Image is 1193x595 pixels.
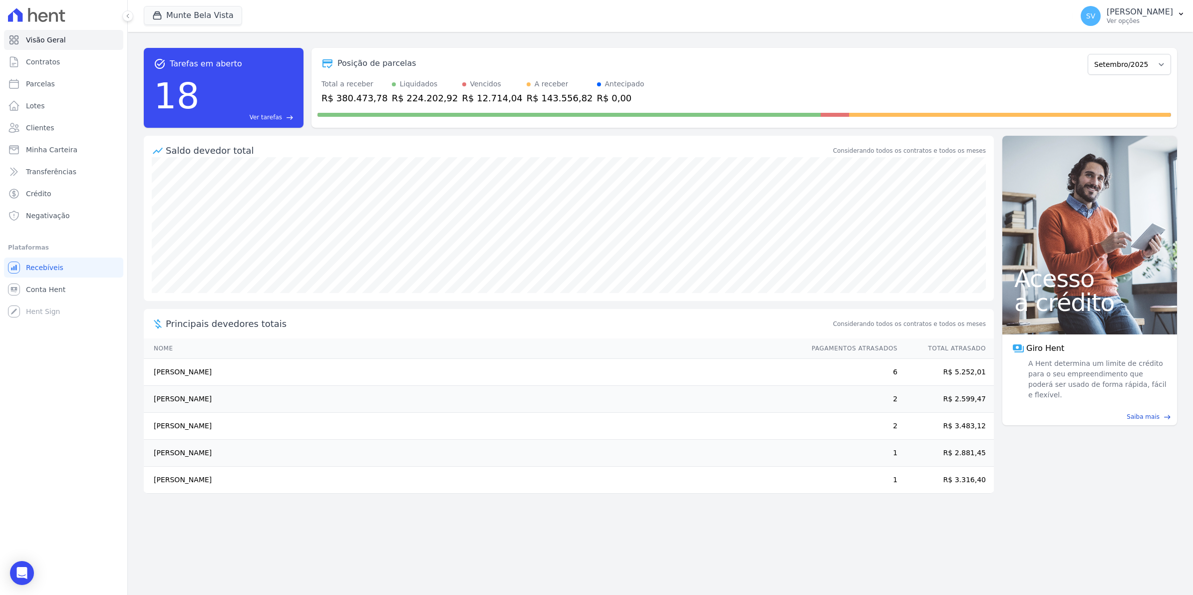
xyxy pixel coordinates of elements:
[4,96,123,116] a: Lotes
[392,91,458,105] div: R$ 224.202,92
[898,413,994,440] td: R$ 3.483,12
[26,79,55,89] span: Parcelas
[4,184,123,204] a: Crédito
[802,359,898,386] td: 6
[170,58,242,70] span: Tarefas em aberto
[26,145,77,155] span: Minha Carteira
[1008,412,1171,421] a: Saiba mais east
[8,242,119,254] div: Plataformas
[4,280,123,299] a: Conta Hent
[144,467,802,494] td: [PERSON_NAME]
[26,35,66,45] span: Visão Geral
[535,79,569,89] div: A receber
[144,386,802,413] td: [PERSON_NAME]
[1107,7,1173,17] p: [PERSON_NAME]
[166,317,831,330] span: Principais devedores totais
[898,359,994,386] td: R$ 5.252,01
[802,440,898,467] td: 1
[4,30,123,50] a: Visão Geral
[1086,12,1095,19] span: SV
[802,386,898,413] td: 2
[26,123,54,133] span: Clientes
[26,101,45,111] span: Lotes
[833,319,986,328] span: Considerando todos os contratos e todos os meses
[26,263,63,273] span: Recebíveis
[144,413,802,440] td: [PERSON_NAME]
[154,70,200,122] div: 18
[470,79,501,89] div: Vencidos
[144,6,242,25] button: Munte Bela Vista
[144,338,802,359] th: Nome
[462,91,523,105] div: R$ 12.714,04
[1014,291,1165,314] span: a crédito
[4,118,123,138] a: Clientes
[26,189,51,199] span: Crédito
[605,79,644,89] div: Antecipado
[4,206,123,226] a: Negativação
[802,338,898,359] th: Pagamentos Atrasados
[26,285,65,295] span: Conta Hent
[154,58,166,70] span: task_alt
[898,467,994,494] td: R$ 3.316,40
[204,113,294,122] a: Ver tarefas east
[166,144,831,157] div: Saldo devedor total
[898,338,994,359] th: Total Atrasado
[4,258,123,278] a: Recebíveis
[26,57,60,67] span: Contratos
[250,113,282,122] span: Ver tarefas
[833,146,986,155] div: Considerando todos os contratos e todos os meses
[337,57,416,69] div: Posição de parcelas
[1026,358,1167,400] span: A Hent determina um limite de crédito para o seu empreendimento que poderá ser usado de forma ráp...
[4,74,123,94] a: Parcelas
[26,167,76,177] span: Transferências
[1107,17,1173,25] p: Ver opções
[1073,2,1193,30] button: SV [PERSON_NAME] Ver opções
[4,52,123,72] a: Contratos
[4,162,123,182] a: Transferências
[597,91,644,105] div: R$ 0,00
[802,413,898,440] td: 2
[26,211,70,221] span: Negativação
[1164,413,1171,421] span: east
[802,467,898,494] td: 1
[1026,342,1064,354] span: Giro Hent
[321,79,388,89] div: Total a receber
[10,561,34,585] div: Open Intercom Messenger
[527,91,593,105] div: R$ 143.556,82
[286,114,294,121] span: east
[321,91,388,105] div: R$ 380.473,78
[898,440,994,467] td: R$ 2.881,45
[1014,267,1165,291] span: Acesso
[4,140,123,160] a: Minha Carteira
[144,440,802,467] td: [PERSON_NAME]
[400,79,438,89] div: Liquidados
[898,386,994,413] td: R$ 2.599,47
[144,359,802,386] td: [PERSON_NAME]
[1127,412,1160,421] span: Saiba mais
